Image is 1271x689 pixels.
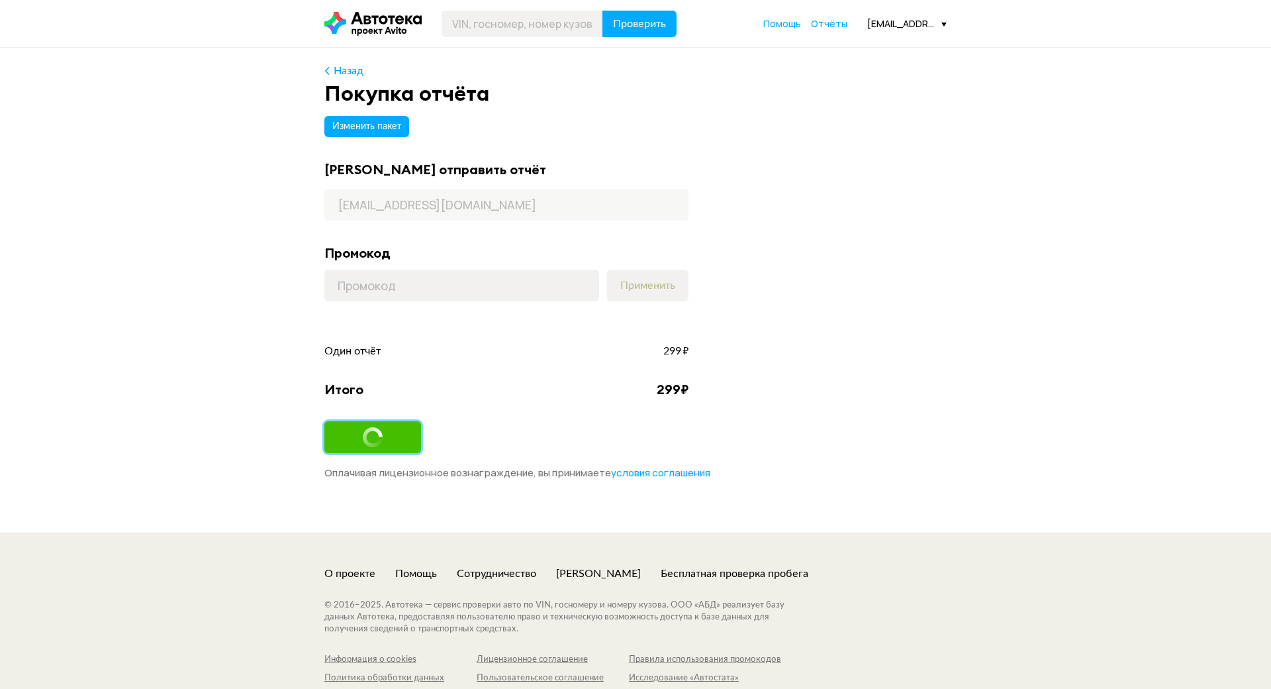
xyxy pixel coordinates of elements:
[661,566,808,581] a: Бесплатная проверка пробега
[395,566,437,581] a: Помощь
[611,466,710,480] span: условия соглашения
[324,344,381,358] span: Один отчёт
[324,600,811,635] div: © 2016– 2025 . Автотека — сервис проверки авто по VIN, госномеру и номеру кузова. ООО «АБД» реали...
[867,17,947,30] div: [EMAIL_ADDRESS][DOMAIN_NAME]
[332,122,401,131] span: Изменить пакет
[620,280,675,291] span: Применить
[324,189,688,221] input: Адрес почты
[811,17,847,30] a: Отчёты
[763,17,801,30] a: Помощь
[324,566,375,581] a: О проекте
[324,654,477,666] a: Информация о cookies
[613,19,666,29] span: Проверить
[556,566,641,581] a: [PERSON_NAME]
[324,244,688,262] div: Промокод
[663,344,688,358] span: 299 ₽
[611,466,710,480] a: условия соглашения
[607,270,688,301] button: Применить
[477,654,629,666] a: Лицензионное соглашение
[457,566,536,581] a: Сотрудничество
[629,654,781,666] a: Правила использования промокодов
[334,64,363,78] div: Назад
[324,466,710,480] span: Оплачивая лицензионное вознаграждение, вы принимаете
[324,672,477,684] a: Политика обработки данных
[602,11,677,37] button: Проверить
[629,672,781,684] a: Исследование «Автостата»
[324,270,599,301] input: Промокод
[324,81,947,105] div: Покупка отчёта
[324,116,409,137] button: Изменить пакет
[324,381,363,398] div: Итого
[477,672,629,684] a: Пользовательское соглашение
[442,11,603,37] input: VIN, госномер, номер кузова
[324,161,688,178] div: [PERSON_NAME] отправить отчёт
[657,381,688,398] div: 299 ₽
